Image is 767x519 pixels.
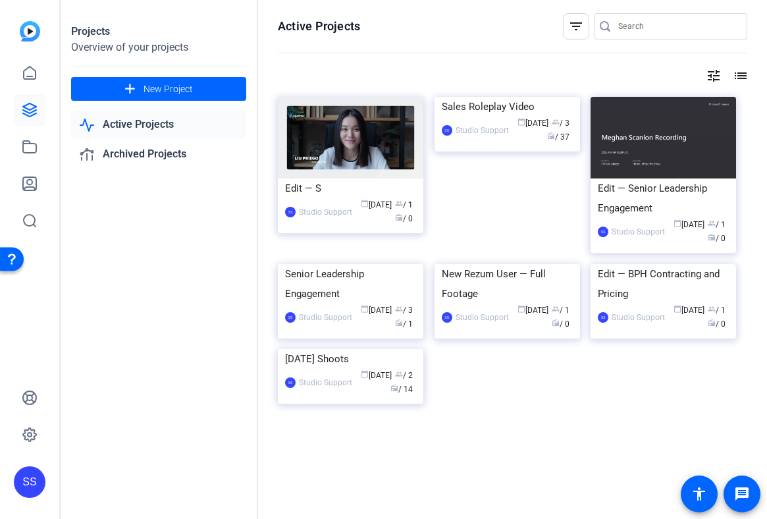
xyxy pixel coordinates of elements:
[395,306,413,315] span: / 3
[395,305,403,313] span: group
[708,234,726,243] span: / 0
[71,111,246,138] a: Active Projects
[20,21,40,41] img: blue-gradient.svg
[708,319,716,327] span: radio
[442,312,452,323] div: SS
[547,132,569,142] span: / 37
[517,119,548,128] span: [DATE]
[395,214,413,223] span: / 0
[708,233,716,241] span: radio
[552,319,560,327] span: radio
[285,264,416,304] div: Senior Leadership Engagement
[517,118,525,126] span: calendar_today
[395,319,403,327] span: radio
[361,200,369,207] span: calendar_today
[71,40,246,55] div: Overview of your projects
[734,486,750,502] mat-icon: message
[517,305,525,313] span: calendar_today
[708,220,726,229] span: / 1
[618,18,737,34] input: Search
[361,370,369,378] span: calendar_today
[442,125,452,136] div: SS
[395,371,413,380] span: / 2
[442,264,573,304] div: New Rezum User — Full Footage
[706,68,722,84] mat-icon: tune
[612,311,665,324] div: Studio Support
[299,311,352,324] div: Studio Support
[708,306,726,315] span: / 1
[598,178,729,218] div: Edit — Senior Leadership Engagement
[708,219,716,227] span: group
[708,319,726,329] span: / 0
[71,77,246,101] button: New Project
[395,200,403,207] span: group
[299,205,352,219] div: Studio Support
[517,306,548,315] span: [DATE]
[285,207,296,217] div: SS
[395,200,413,209] span: / 1
[442,97,573,117] div: Sales Roleplay Video
[731,68,747,84] mat-icon: list
[598,312,608,323] div: SS
[361,371,392,380] span: [DATE]
[674,219,681,227] span: calendar_today
[552,306,569,315] span: / 1
[395,319,413,329] span: / 1
[674,306,704,315] span: [DATE]
[552,118,560,126] span: group
[390,384,398,392] span: radio
[598,264,729,304] div: Edit — BPH Contracting and Pricing
[361,306,392,315] span: [DATE]
[71,141,246,168] a: Archived Projects
[395,370,403,378] span: group
[456,124,509,137] div: Studio Support
[598,227,608,237] div: SS
[390,385,413,394] span: / 14
[285,349,416,369] div: [DATE] Shoots
[71,24,246,40] div: Projects
[568,18,584,34] mat-icon: filter_list
[361,305,369,313] span: calendar_today
[299,376,352,389] div: Studio Support
[285,312,296,323] div: SS
[278,18,360,34] h1: Active Projects
[122,81,138,97] mat-icon: add
[674,305,681,313] span: calendar_today
[456,311,509,324] div: Studio Support
[691,486,707,502] mat-icon: accessibility
[285,178,416,198] div: Edit — S
[612,225,665,238] div: Studio Support
[285,377,296,388] div: SS
[547,132,555,140] span: radio
[144,82,193,96] span: New Project
[361,200,392,209] span: [DATE]
[674,220,704,229] span: [DATE]
[552,119,569,128] span: / 3
[552,319,569,329] span: / 0
[395,213,403,221] span: radio
[552,305,560,313] span: group
[708,305,716,313] span: group
[14,466,45,498] div: SS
